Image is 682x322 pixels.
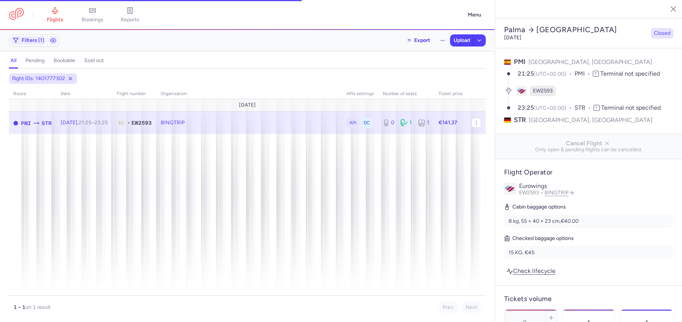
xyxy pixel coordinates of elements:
th: date [56,88,112,100]
button: Filters (1) [9,35,47,46]
p: Eurowings [519,183,673,189]
button: Menu [463,8,486,22]
span: STR [575,104,594,112]
button: Export [401,34,435,46]
div: 1 [418,119,430,127]
span: API [349,119,356,127]
div: 0 [383,119,394,127]
span: – [79,119,108,126]
span: EW2593 [131,119,152,127]
span: Terminal not specified [600,70,660,77]
time: 21:25 [518,70,534,77]
h4: pending [25,57,45,64]
a: flights [36,7,74,23]
td: BINGTRIP [156,112,342,134]
th: Flight number [112,88,156,100]
button: Next [461,302,481,313]
span: [DATE] [239,102,256,108]
span: PMI [575,70,593,78]
span: PMI [21,119,31,127]
span: DC [364,119,370,127]
th: APIs settings [342,88,378,100]
div: 1 [400,119,412,127]
span: [GEOGRAPHIC_DATA], [GEOGRAPHIC_DATA] [529,115,652,125]
th: number of seats [378,88,434,100]
span: (UTC+02:00) [534,71,566,77]
span: Closed [654,30,670,37]
time: [DATE] [504,34,521,41]
h4: bookable [54,57,75,64]
i: €40.00 [561,218,579,224]
button: Upload [451,35,473,46]
a: bookings [74,7,111,23]
span: T [593,71,599,77]
a: Check lifecycle [504,266,558,276]
span: flight IDs: 1401777302 [12,75,65,82]
span: T [594,105,600,111]
span: Export [414,37,430,43]
span: [DATE], [61,119,108,126]
h2: Palma [GEOGRAPHIC_DATA] [504,25,648,34]
a: CitizenPlane red outlined logo [9,8,24,22]
span: 1L [117,119,126,127]
time: 23:25 [518,104,534,111]
span: EW2593 [519,189,545,196]
span: Filters (1) [22,37,44,43]
span: bookings [82,16,103,23]
h5: Cabin baggage options [504,203,673,212]
span: Upload [454,37,470,43]
span: STR [42,119,52,127]
strong: 1 – 1 [13,304,25,310]
button: Prev. [439,302,458,313]
span: PMI [514,58,525,66]
a: reports [111,7,149,23]
h4: Flight Operator [504,168,673,177]
span: EW2593 [533,87,553,95]
h5: Checked baggage options [504,234,673,243]
h4: Tickets volume [504,295,673,303]
th: Ticket price [434,88,467,100]
span: Terminal not specified [601,104,661,111]
th: organization [156,88,342,100]
span: reports [121,16,139,23]
h4: sold out [84,57,104,64]
span: STR [514,115,526,125]
span: flights [47,16,63,23]
img: Eurowings logo [504,183,516,195]
span: on 1 result [25,304,51,310]
span: Cancel Flight [501,140,676,147]
figure: EW airline logo [516,86,527,96]
h4: all [10,57,16,64]
time: 23:25 [94,119,108,126]
span: (UTC+02:00) [534,105,566,111]
span: Only open & pending flights can be cancelled. [501,147,676,153]
li: 15 KG, €45 [504,246,673,259]
a: BINGTRIP [545,189,575,196]
time: 21:25 [79,119,91,126]
span: • [127,119,130,127]
th: route [9,88,56,100]
strong: €141.37 [439,119,457,126]
div: 8 kg, 55 × 40 × 23 cm, [509,218,669,225]
span: [GEOGRAPHIC_DATA], [GEOGRAPHIC_DATA] [528,58,652,66]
